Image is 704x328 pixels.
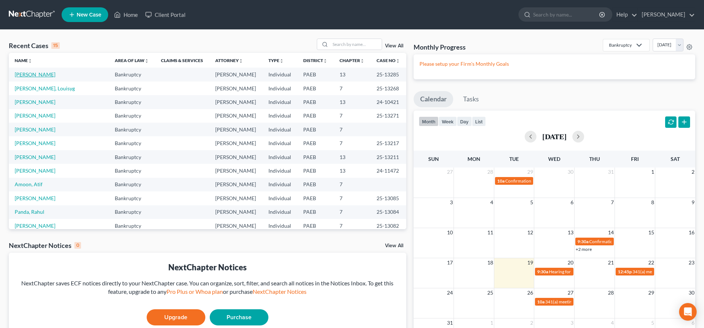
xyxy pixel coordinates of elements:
[15,112,55,119] a: [PERSON_NAME]
[691,167,695,176] span: 2
[340,58,364,63] a: Chapterunfold_more
[297,123,334,136] td: PAEB
[334,136,371,150] td: 7
[618,269,632,274] span: 12:45p
[15,279,400,296] div: NextChapter saves ECF notices directly to your NextChapter case. You can organize, sort, filter, ...
[297,109,334,123] td: PAEB
[209,205,262,219] td: [PERSON_NAME]
[371,95,406,109] td: 24-10421
[385,43,403,48] a: View All
[529,198,534,207] span: 5
[385,243,403,248] a: View All
[607,167,615,176] span: 31
[509,156,519,162] span: Tue
[15,71,55,78] a: [PERSON_NAME]
[209,164,262,177] td: [PERSON_NAME]
[155,53,209,68] th: Claims & Services
[533,8,600,21] input: Search by name...
[691,198,695,207] span: 9
[371,150,406,164] td: 25-13211
[489,318,494,327] span: 1
[15,262,400,273] div: NextChapter Notices
[360,59,364,63] i: unfold_more
[209,178,262,191] td: [PERSON_NAME]
[144,59,149,63] i: unfold_more
[607,228,615,237] span: 14
[297,164,334,177] td: PAEB
[263,109,297,123] td: Individual
[419,116,439,126] button: month
[334,109,371,123] td: 7
[268,58,284,63] a: Typeunfold_more
[589,239,673,244] span: Confirmation Hearing for [PERSON_NAME]
[263,82,297,95] td: Individual
[253,288,307,295] a: NextChapter Notices
[297,82,334,95] td: PAEB
[529,318,534,327] span: 2
[209,150,262,164] td: [PERSON_NAME]
[377,58,400,63] a: Case Nounfold_more
[15,223,55,229] a: [PERSON_NAME]
[650,198,655,207] span: 8
[15,195,55,201] a: [PERSON_NAME]
[263,123,297,136] td: Individual
[330,39,382,50] input: Search by name...
[334,95,371,109] td: 13
[610,198,615,207] span: 7
[396,59,400,63] i: unfold_more
[334,150,371,164] td: 13
[334,82,371,95] td: 7
[428,156,439,162] span: Sun
[9,41,60,50] div: Recent Cases
[51,42,60,49] div: 15
[334,164,371,177] td: 13
[109,82,155,95] td: Bankruptcy
[209,123,262,136] td: [PERSON_NAME]
[371,219,406,233] td: 25-13082
[609,42,632,48] div: Bankruptcy
[527,167,534,176] span: 29
[472,116,486,126] button: list
[209,191,262,205] td: [PERSON_NAME]
[297,191,334,205] td: PAEB
[446,167,454,176] span: 27
[15,167,55,174] a: [PERSON_NAME]
[371,164,406,177] td: 24-11472
[142,8,189,21] a: Client Portal
[109,205,155,219] td: Bankruptcy
[537,299,544,304] span: 10a
[548,156,560,162] span: Wed
[109,219,155,233] td: Bankruptcy
[671,156,680,162] span: Sat
[650,167,655,176] span: 1
[115,58,149,63] a: Area of Lawunfold_more
[688,288,695,297] span: 30
[209,109,262,123] td: [PERSON_NAME]
[297,219,334,233] td: PAEB
[109,164,155,177] td: Bankruptcy
[147,309,205,325] a: Upgrade
[371,191,406,205] td: 25-13085
[15,140,55,146] a: [PERSON_NAME]
[613,8,637,21] a: Help
[648,228,655,237] span: 15
[487,167,494,176] span: 28
[15,58,32,63] a: Nameunfold_more
[487,228,494,237] span: 11
[487,288,494,297] span: 25
[439,116,457,126] button: week
[15,181,43,187] a: Amoon, Atif
[567,258,574,267] span: 20
[457,116,472,126] button: day
[109,95,155,109] td: Bankruptcy
[109,178,155,191] td: Bankruptcy
[279,59,284,63] i: unfold_more
[446,318,454,327] span: 31
[9,241,81,250] div: NextChapter Notices
[414,43,466,51] h3: Monthly Progress
[607,258,615,267] span: 21
[567,167,574,176] span: 30
[209,219,262,233] td: [PERSON_NAME]
[449,198,454,207] span: 3
[297,178,334,191] td: PAEB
